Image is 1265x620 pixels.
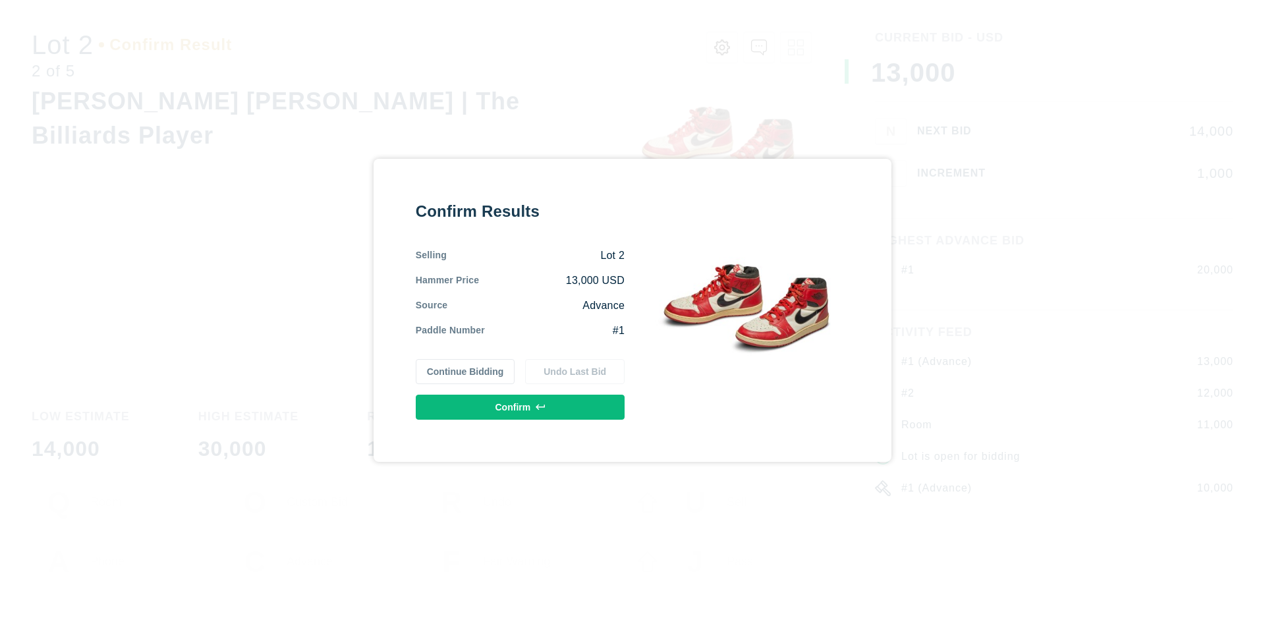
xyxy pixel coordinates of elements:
[416,248,447,263] div: Selling
[416,324,485,338] div: Paddle Number
[416,201,625,222] div: Confirm Results
[447,298,625,313] div: Advance
[416,395,625,420] button: Confirm
[416,298,448,313] div: Source
[485,324,625,338] div: #1
[525,359,625,384] button: Undo Last Bid
[479,273,625,288] div: 13,000 USD
[447,248,625,263] div: Lot 2
[416,359,515,384] button: Continue Bidding
[416,273,480,288] div: Hammer Price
